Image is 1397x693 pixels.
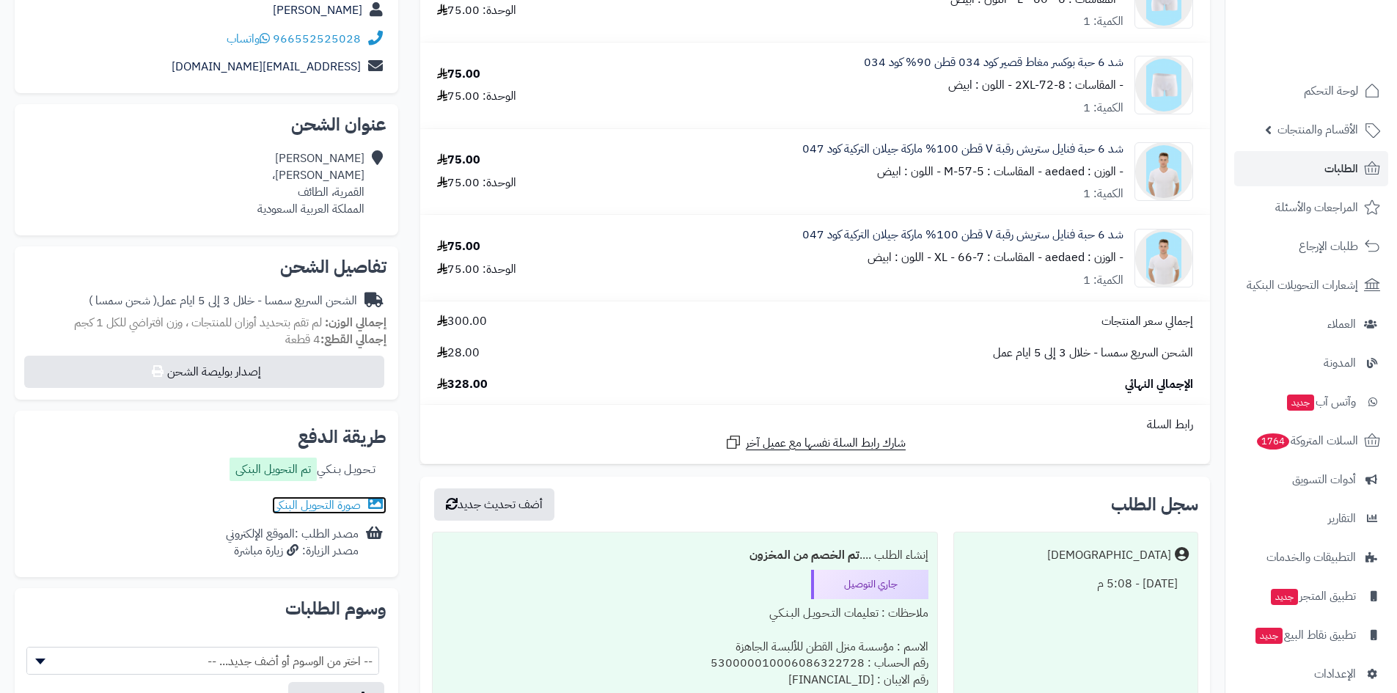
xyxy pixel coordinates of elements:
img: 1755163757-047-1%20(3)-90x90.png [1135,229,1192,287]
span: طلبات الإرجاع [1299,236,1358,257]
small: - المقاسات : M-57-5 [944,163,1042,180]
span: شارك رابط السلة نفسها مع عميل آخر [746,435,906,452]
a: تطبيق المتجرجديد [1234,579,1388,614]
div: الكمية: 1 [1083,13,1123,30]
div: رابط السلة [426,417,1204,433]
a: صورة التحويل البنكى [272,496,386,514]
button: أضف تحديث جديد [434,488,554,521]
small: - المقاسات : 2XL-72-8 [1015,76,1123,94]
span: 28.00 [437,345,480,362]
div: [DEMOGRAPHIC_DATA] [1047,547,1171,564]
span: الإعدادات [1314,664,1356,684]
a: الإعدادات [1234,656,1388,692]
span: السلات المتروكة [1255,430,1358,451]
span: العملاء [1327,314,1356,334]
a: المدونة [1234,345,1388,381]
h2: عنوان الشحن [26,116,386,133]
img: 1755163341-034-1%20(1)-90x90.png [1135,56,1192,114]
a: [EMAIL_ADDRESS][DOMAIN_NAME] [172,58,361,76]
a: التطبيقات والخدمات [1234,540,1388,575]
div: 75.00 [437,66,480,83]
small: - الوزن : aedaed [1045,163,1123,180]
span: لم تقم بتحديد أوزان للمنتجات ، وزن افتراضي للكل 1 كجم [74,314,322,331]
div: تـحـويـل بـنـكـي [230,458,375,485]
img: 1755163757-047-1%20(3)-90x90.png [1135,142,1192,201]
h2: طريقة الدفع [298,428,386,446]
a: لوحة التحكم [1234,73,1388,109]
b: تم الخصم من المخزون [749,546,859,564]
a: طلبات الإرجاع [1234,229,1388,264]
div: الوحدة: 75.00 [437,175,516,191]
small: - اللون : ابيض [877,163,941,180]
img: logo-2.png [1297,41,1383,72]
span: المراجعات والأسئلة [1275,197,1358,218]
a: شد 6 حبة فنايل ستريش رقبة V قطن 100% ماركة جيلان التركية كود 047 [802,141,1123,158]
a: التقارير [1234,501,1388,536]
strong: إجمالي الوزن: [325,314,386,331]
div: إنشاء الطلب .... [441,541,928,570]
div: الكمية: 1 [1083,272,1123,289]
label: تم التحويل البنكى [230,458,317,481]
small: 4 قطعة [285,331,386,348]
a: السلات المتروكة1764 [1234,423,1388,458]
span: إشعارات التحويلات البنكية [1247,275,1358,296]
span: -- اختر من الوسوم أو أضف جديد... -- [27,648,378,675]
span: جديد [1287,395,1314,411]
a: شد 6 حبة بوكسر مغاط قصير كود 034 قطن 90% كود 034 [864,54,1123,71]
span: التقارير [1328,508,1356,529]
div: الوحدة: 75.00 [437,2,516,19]
span: أدوات التسويق [1292,469,1356,490]
span: 1764 [1257,433,1289,450]
a: 966552525028 [273,30,361,48]
span: تطبيق نقاط البيع [1254,625,1356,645]
div: الشحن السريع سمسا - خلال 3 إلى 5 ايام عمل [89,293,357,309]
span: جديد [1271,589,1298,605]
span: وآتس آب [1286,392,1356,412]
div: مصدر الزيارة: زيارة مباشرة [226,543,359,560]
span: جديد [1255,628,1283,644]
h3: سجل الطلب [1111,496,1198,513]
div: الوحدة: 75.00 [437,88,516,105]
a: أدوات التسويق [1234,462,1388,497]
span: الأقسام والمنتجات [1277,120,1358,140]
span: المدونة [1324,353,1356,373]
a: العملاء [1234,307,1388,342]
div: الكمية: 1 [1083,100,1123,117]
div: [PERSON_NAME] [PERSON_NAME]، القمرية، الطائف المملكة العربية السعودية [257,150,364,217]
div: جاري التوصيل [811,570,928,599]
small: - المقاسات : XL - 66-7 [934,249,1042,266]
span: لوحة التحكم [1304,81,1358,101]
div: 75.00 [437,152,480,169]
span: 300.00 [437,313,487,330]
a: [PERSON_NAME] [273,1,362,19]
h2: تفاصيل الشحن [26,258,386,276]
span: الطلبات [1324,158,1358,179]
a: واتساب [227,30,270,48]
div: مصدر الطلب :الموقع الإلكتروني [226,526,359,560]
span: 328.00 [437,376,488,393]
div: [DATE] - 5:08 م [963,570,1189,598]
a: المراجعات والأسئلة [1234,190,1388,225]
small: - اللون : ابيض [868,249,931,266]
div: الوحدة: 75.00 [437,261,516,278]
span: الإجمالي النهائي [1125,376,1193,393]
strong: إجمالي القطع: [320,331,386,348]
span: تطبيق المتجر [1269,586,1356,606]
div: 75.00 [437,238,480,255]
span: ( شحن سمسا ) [89,292,157,309]
a: تطبيق نقاط البيعجديد [1234,617,1388,653]
span: التطبيقات والخدمات [1266,547,1356,568]
div: الكمية: 1 [1083,186,1123,202]
span: الشحن السريع سمسا - خلال 3 إلى 5 ايام عمل [993,345,1193,362]
small: - اللون : ابيض [948,76,1012,94]
span: -- اختر من الوسوم أو أضف جديد... -- [26,647,379,675]
a: شد 6 حبة فنايل ستريش رقبة V قطن 100% ماركة جيلان التركية كود 047 [802,227,1123,243]
a: الطلبات [1234,151,1388,186]
span: إجمالي سعر المنتجات [1101,313,1193,330]
a: شارك رابط السلة نفسها مع عميل آخر [725,433,906,452]
a: إشعارات التحويلات البنكية [1234,268,1388,303]
a: وآتس آبجديد [1234,384,1388,419]
h2: وسوم الطلبات [26,600,386,617]
button: إصدار بوليصة الشحن [24,356,384,388]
